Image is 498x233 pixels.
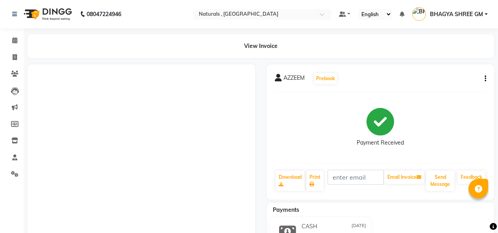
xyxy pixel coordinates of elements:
[412,7,426,21] img: BHAGYA SHREE GM
[276,171,305,191] a: Download
[314,73,337,84] button: Prebook
[457,171,485,184] a: Feedback
[352,222,366,231] span: [DATE]
[20,3,74,25] img: logo
[384,171,424,184] button: Email Invoice
[328,170,384,185] input: enter email
[430,10,483,18] span: BHAGYA SHREE GM
[426,171,454,191] button: Send Message
[306,171,324,191] a: Print
[357,139,404,147] div: Payment Received
[273,206,299,213] span: Payments
[28,34,494,58] div: View Invoice
[283,74,305,85] span: AZZEEM
[302,222,317,231] span: CASH
[87,3,121,25] b: 08047224946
